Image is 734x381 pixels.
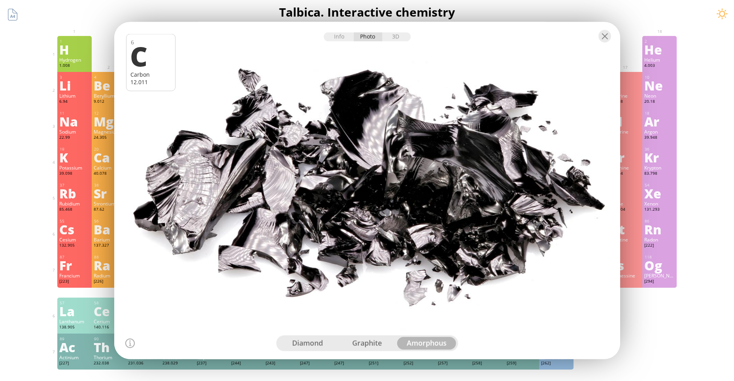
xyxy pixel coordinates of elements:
div: Bromine [610,164,640,171]
div: Cs [59,223,90,236]
div: 24.305 [94,135,124,141]
div: 35.45 [610,135,640,141]
div: 85.468 [59,207,90,213]
div: 18 [645,111,675,116]
div: 238.029 [162,360,193,367]
div: At [610,223,640,236]
div: 4.003 [644,63,675,69]
div: Lanthanum [59,318,90,324]
div: [294] [644,279,675,285]
div: 10 [645,75,675,80]
div: Strontium [94,200,124,207]
div: Krypton [644,164,675,171]
div: Cerium [94,318,124,324]
div: Beryllium [94,92,124,99]
div: C [130,42,170,69]
div: [223] [59,279,90,285]
div: 9.012 [94,99,124,105]
div: Rubidium [59,200,90,207]
div: Francium [59,272,90,279]
div: 40.078 [94,171,124,177]
div: Ar [644,115,675,128]
div: [293] [610,279,640,285]
div: Neon [644,92,675,99]
div: 11 [60,111,90,116]
div: H [59,43,90,56]
div: 37 [60,183,90,188]
div: 118 [645,255,675,260]
div: Radon [644,236,675,243]
div: 232.038 [94,360,124,367]
div: 36 [645,147,675,152]
div: 4 [94,75,124,80]
div: Fluorine [610,92,640,99]
div: Chlorine [610,128,640,135]
div: Ac [59,341,90,353]
div: 53 [610,183,640,188]
div: [226] [94,279,124,285]
div: Ba [94,223,124,236]
div: 39.948 [644,135,675,141]
div: 88 [94,255,124,260]
div: 2 [645,39,675,44]
div: Ne [644,79,675,92]
div: 18.998 [610,99,640,105]
div: 38 [94,183,124,188]
div: 138.905 [59,324,90,331]
div: Ts [610,259,640,272]
div: [258] [472,360,503,367]
div: [210] [610,243,640,249]
div: amorphous [397,337,457,350]
div: 117 [610,255,640,260]
div: [252] [404,360,434,367]
div: 20 [94,147,124,152]
div: diamond [278,337,338,350]
div: Argon [644,128,675,135]
div: Be [94,79,124,92]
div: Info [324,32,354,41]
div: Iodine [610,200,640,207]
div: 131.293 [644,207,675,213]
div: [222] [644,243,675,249]
div: 79.904 [610,171,640,177]
div: 35 [610,147,640,152]
div: Sr [94,187,124,200]
div: 57 [60,300,90,306]
div: 87.62 [94,207,124,213]
div: 20.18 [644,99,675,105]
div: La [59,305,90,317]
div: Xe [644,187,675,200]
div: 56 [94,219,124,224]
div: Br [610,151,640,164]
div: K [59,151,90,164]
div: Ca [94,151,124,164]
div: Sodium [59,128,90,135]
div: [227] [59,360,90,367]
div: 54 [645,183,675,188]
div: Actinium [59,354,90,360]
div: Tennessine [610,272,640,279]
div: Li [59,79,90,92]
div: 83.798 [644,171,675,177]
div: 85 [610,219,640,224]
div: Fr [59,259,90,272]
div: Mg [94,115,124,128]
div: [243] [266,360,296,367]
div: Magnesium [94,128,124,135]
div: Radium [94,272,124,279]
div: Potassium [59,164,90,171]
div: 140.116 [94,324,124,331]
div: Ce [94,305,124,317]
div: Th [94,341,124,353]
div: [257] [438,360,468,367]
div: 86 [645,219,675,224]
div: [262] [541,360,572,367]
div: Cesium [59,236,90,243]
div: [PERSON_NAME] [644,272,675,279]
div: Barium [94,236,124,243]
div: 55 [60,219,90,224]
div: 22.99 [59,135,90,141]
div: 58 [94,300,124,306]
div: Ra [94,259,124,272]
div: 6.94 [59,99,90,105]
